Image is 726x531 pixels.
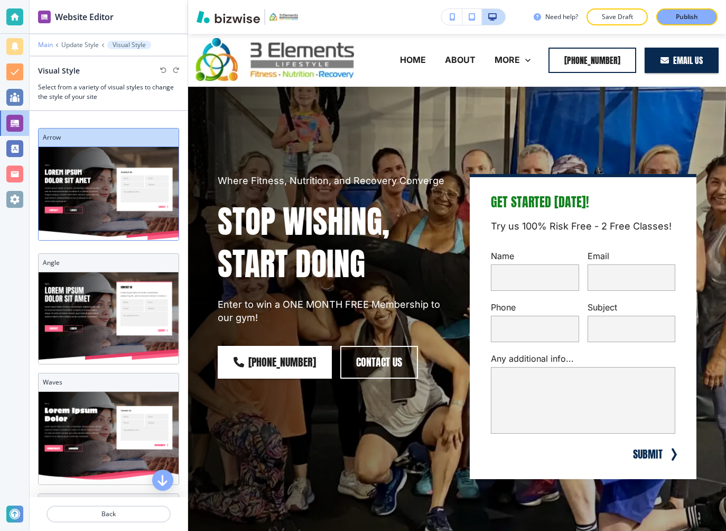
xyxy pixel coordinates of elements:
img: Bold V2 [196,38,354,82]
div: WavesWaves [38,373,179,485]
img: editor icon [38,11,51,23]
h2: Visual Style [38,65,80,76]
h2: Website Editor [55,11,114,23]
button: [PHONE_NUMBER] [548,48,636,73]
span: Get Started [DATE]! [491,193,589,212]
button: Update Style [61,41,99,49]
h3: Need help? [545,12,578,22]
h3: Select from a variety of visual styles to change the style of your site [38,83,179,102]
p: Back [48,509,170,519]
a: [PHONE_NUMBER] [218,346,332,379]
img: Arrow [39,147,179,240]
p: Email [588,250,676,262]
img: Bizwise Logo [197,11,260,23]
img: Your Logo [269,13,298,21]
p: Name [491,250,579,262]
p: Phone [491,301,579,314]
p: ABOUT [445,54,476,66]
p: HOME [400,54,426,66]
p: STOP WISHING, START DOING [218,200,444,285]
p: Any additional info... [491,353,675,365]
h3: Angle [43,258,174,268]
h3: Waves [43,378,174,387]
button: SUBMIT [631,446,665,462]
img: Angle [39,272,179,364]
button: Main [38,41,53,49]
p: Try us 100% Risk Free - 2 Free Classes! [491,219,672,233]
a: eMAIL US [645,48,719,73]
button: Save Draft [587,8,648,25]
p: MORE [495,54,520,66]
button: Visual Style [107,41,151,49]
p: Where Fitness, Nutrition, and Recovery Converge [218,174,444,188]
img: Waves [39,392,179,484]
button: Publish [656,8,718,25]
button: Back [46,506,171,523]
p: Subject [588,301,676,314]
p: Save Draft [600,12,634,22]
button: contact us [340,346,418,379]
div: AngleAngle [38,253,179,364]
p: Visual Style [113,41,146,49]
h3: Arrow [43,133,174,142]
p: Publish [676,12,698,22]
p: Enter to win a ONE MONTH FREE Membership to our gym! [218,298,444,325]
